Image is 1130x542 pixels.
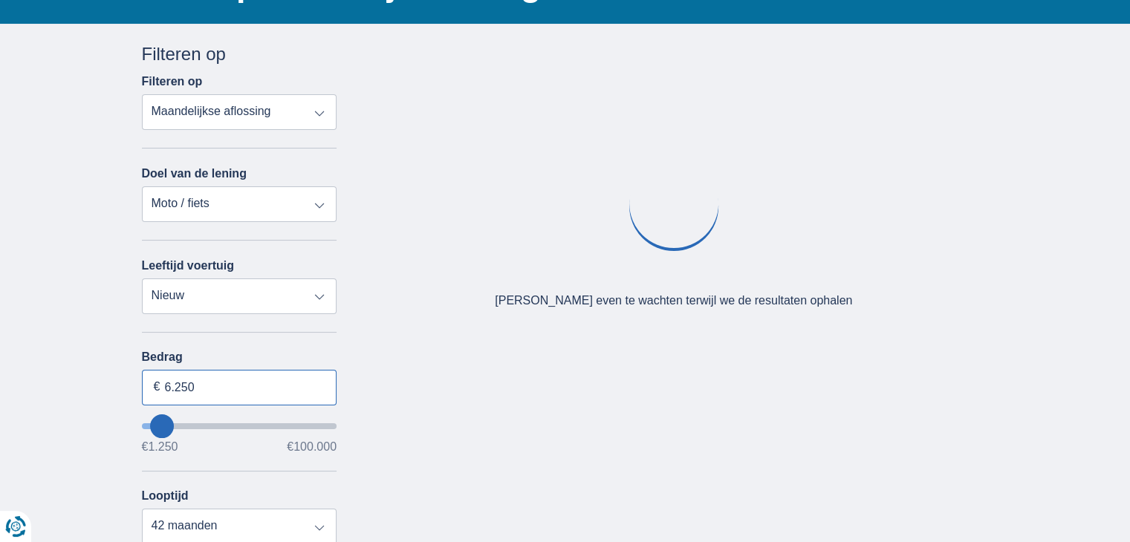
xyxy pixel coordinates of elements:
label: Leeftijd voertuig [142,259,234,272]
input: wantToBorrow [142,423,337,429]
div: Filteren op [142,42,337,67]
label: Filteren op [142,75,203,88]
label: Doel van de lening [142,167,247,180]
span: € [154,379,160,396]
label: Bedrag [142,350,337,364]
div: [PERSON_NAME] even te wachten terwijl we de resultaten ophalen [495,293,852,310]
span: €1.250 [142,441,178,453]
span: €100.000 [287,441,337,453]
label: Looptijd [142,489,189,503]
